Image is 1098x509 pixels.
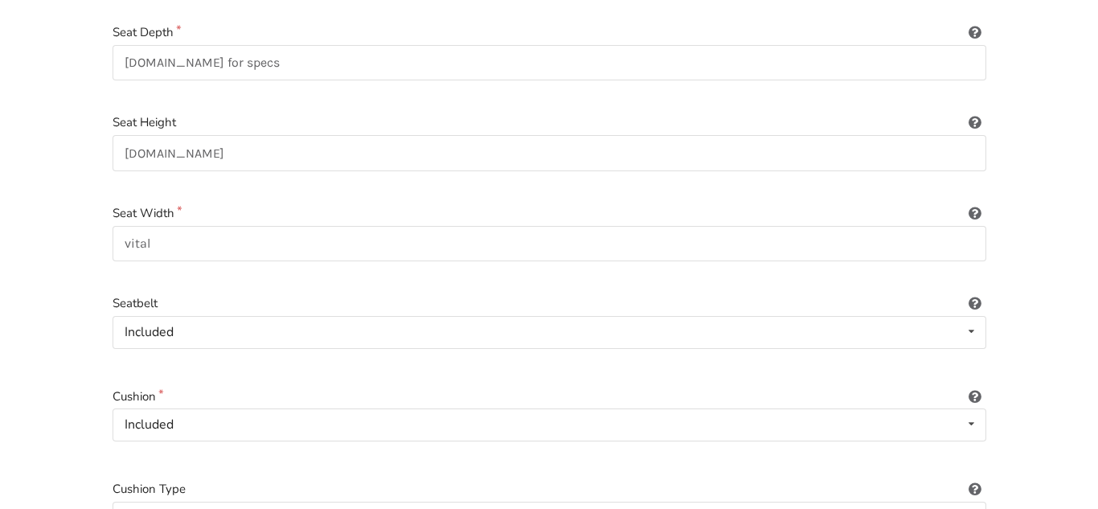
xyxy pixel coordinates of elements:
label: Seat Height [113,113,986,132]
label: Seatbelt [113,294,986,313]
label: Seat Width [113,204,986,223]
label: Seat Depth [113,23,986,42]
label: Cushion Type [113,480,986,499]
div: Included [125,418,174,431]
label: Cushion [113,388,986,406]
div: Included [125,326,174,339]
